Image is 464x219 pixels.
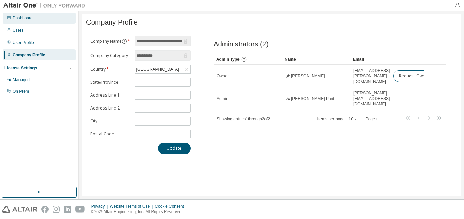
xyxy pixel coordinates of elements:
div: License Settings [4,65,37,71]
label: Address Line 1 [90,92,131,98]
div: User Profile [13,40,34,45]
label: Postal Code [90,131,131,137]
p: © 2025 Altair Engineering, Inc. All Rights Reserved. [91,209,188,215]
span: Company Profile [86,18,138,26]
span: [PERSON_NAME] Parit [291,96,335,101]
label: State/Province [90,79,131,85]
div: [GEOGRAPHIC_DATA] [135,65,190,73]
img: facebook.svg [41,206,49,213]
img: instagram.svg [53,206,60,213]
span: Admin Type [216,57,240,62]
label: Company Category [90,53,131,58]
label: Address Line 2 [90,105,131,111]
button: information [122,39,127,44]
span: Administrators (2) [214,40,269,48]
div: Privacy [91,204,110,209]
img: Altair One [3,2,89,9]
img: youtube.svg [75,206,85,213]
img: altair_logo.svg [2,206,37,213]
div: Website Terms of Use [110,204,155,209]
img: linkedin.svg [64,206,71,213]
div: Email [353,54,387,65]
button: Request Owner Change [393,70,451,82]
span: [EMAIL_ADDRESS][PERSON_NAME][DOMAIN_NAME] [353,68,390,84]
span: [PERSON_NAME] [291,73,325,79]
label: City [90,118,131,124]
div: [GEOGRAPHIC_DATA] [135,65,180,73]
button: 10 [349,116,358,122]
div: Managed [13,77,30,83]
div: On Prem [13,89,29,94]
div: Company Profile [13,52,45,58]
div: Name [285,54,347,65]
label: Company Name [90,39,131,44]
span: Admin [217,96,228,101]
label: Country [90,67,131,72]
div: Dashboard [13,15,33,21]
div: Cookie Consent [155,204,188,209]
span: Page n. [366,115,398,123]
span: Items per page [317,115,359,123]
span: [PERSON_NAME][EMAIL_ADDRESS][DOMAIN_NAME] [353,90,390,107]
span: Showing entries 1 through 2 of 2 [217,117,270,121]
button: Update [158,143,191,154]
div: Users [13,28,23,33]
span: Owner [217,73,229,79]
